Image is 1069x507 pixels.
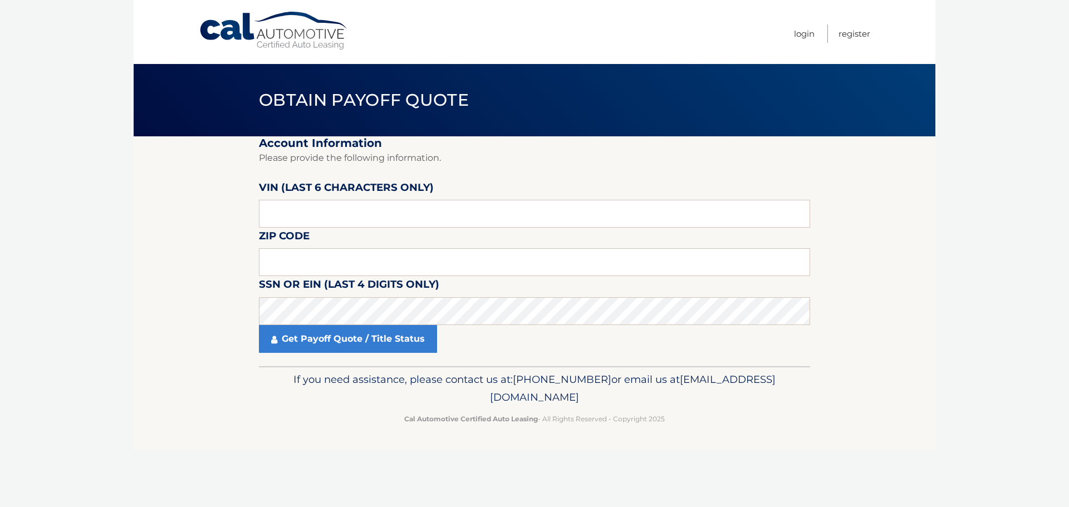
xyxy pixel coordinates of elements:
a: Register [838,24,870,43]
strong: Cal Automotive Certified Auto Leasing [404,415,538,423]
h2: Account Information [259,136,810,150]
p: - All Rights Reserved - Copyright 2025 [266,413,803,425]
p: If you need assistance, please contact us at: or email us at [266,371,803,406]
span: [PHONE_NUMBER] [513,373,611,386]
a: Login [794,24,815,43]
a: Get Payoff Quote / Title Status [259,325,437,353]
span: Obtain Payoff Quote [259,90,469,110]
label: SSN or EIN (last 4 digits only) [259,276,439,297]
label: Zip Code [259,228,310,248]
p: Please provide the following information. [259,150,810,166]
a: Cal Automotive [199,11,349,51]
label: VIN (last 6 characters only) [259,179,434,200]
